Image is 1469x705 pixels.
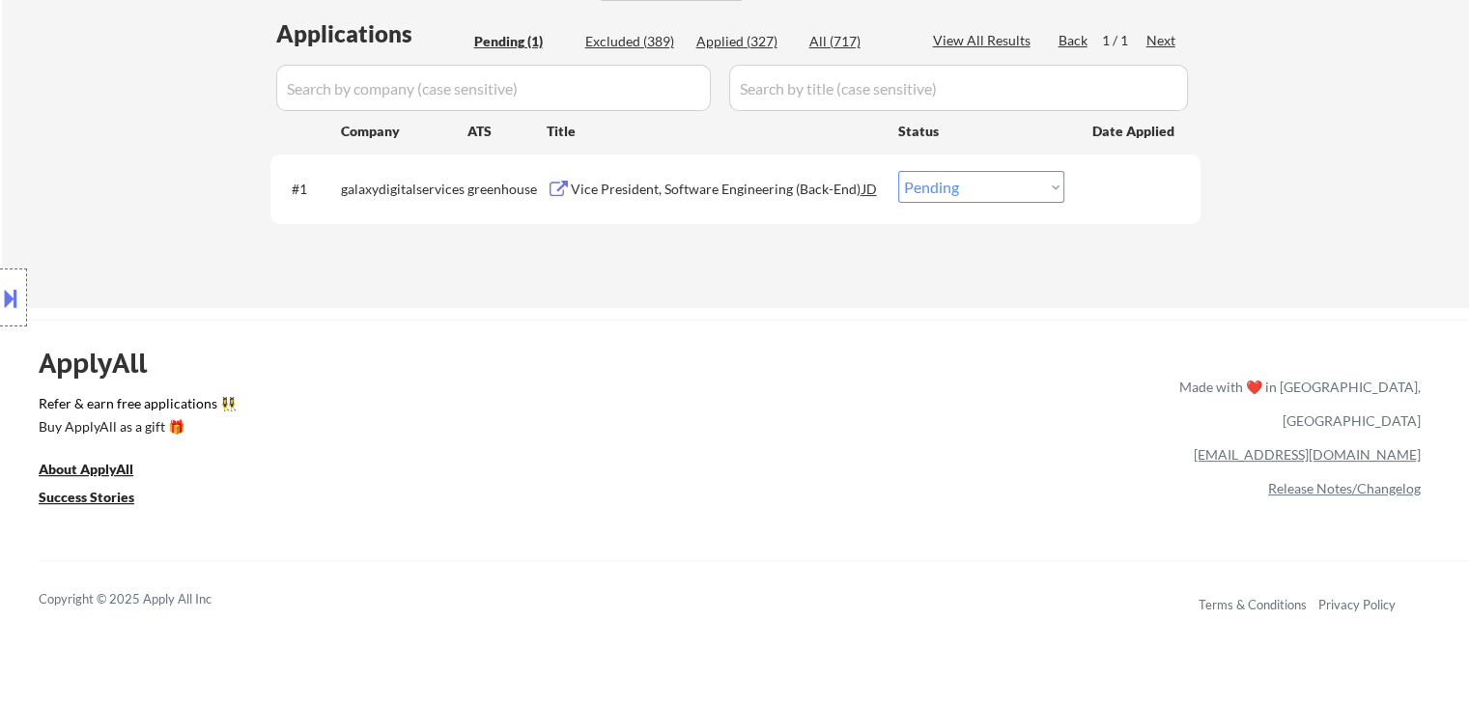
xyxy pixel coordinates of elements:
div: Copyright © 2025 Apply All Inc [39,590,261,609]
div: Title [547,122,880,141]
a: Privacy Policy [1318,597,1396,612]
input: Search by company (case sensitive) [276,65,711,111]
div: All (717) [809,32,906,51]
a: Success Stories [39,488,160,512]
div: Next [1146,31,1177,50]
div: greenhouse [467,180,547,199]
a: Refer & earn free applications 👯‍♀️ [39,397,776,417]
div: 1 / 1 [1102,31,1146,50]
div: Pending (1) [474,32,571,51]
div: galaxydigitalservices [341,180,467,199]
div: View All Results [933,31,1036,50]
div: ATS [467,122,547,141]
a: Release Notes/Changelog [1268,480,1421,496]
div: Excluded (389) [585,32,682,51]
div: Company [341,122,467,141]
a: [EMAIL_ADDRESS][DOMAIN_NAME] [1194,446,1421,463]
a: Terms & Conditions [1199,597,1307,612]
div: Vice President, Software Engineering (Back-End) [571,180,862,199]
div: Status [898,113,1064,148]
div: Back [1059,31,1089,50]
div: Date Applied [1092,122,1177,141]
div: Made with ❤️ in [GEOGRAPHIC_DATA], [GEOGRAPHIC_DATA] [1172,370,1421,437]
input: Search by title (case sensitive) [729,65,1188,111]
div: Applied (327) [696,32,793,51]
div: JD [861,171,880,206]
u: Success Stories [39,489,134,505]
div: Applications [276,22,467,45]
